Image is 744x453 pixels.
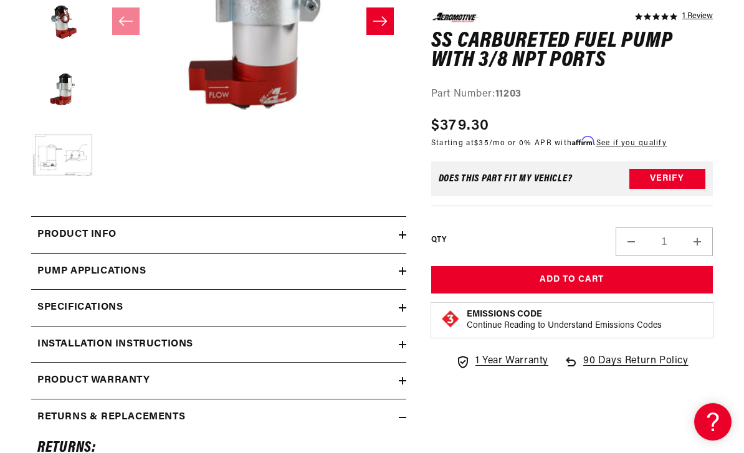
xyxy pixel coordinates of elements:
button: Verify [629,169,705,189]
span: 90 Days Return Policy [583,353,689,382]
summary: Pump Applications [31,254,406,290]
span: 1 Year Warranty [475,353,548,370]
p: Continue Reading to Understand Emissions Codes [467,320,662,331]
button: Emissions CodeContinue Reading to Understand Emissions Codes [467,309,662,331]
strong: 11203 [495,88,522,98]
h2: Installation Instructions [37,336,193,353]
strong: Emissions Code [467,310,542,319]
a: 90 Days Return Policy [563,353,689,382]
button: Slide right [366,7,394,35]
span: Affirm [572,136,594,146]
a: 1 Year Warranty [455,353,548,370]
span: $379.30 [431,115,490,137]
div: Does This part fit My vehicle? [439,174,573,184]
summary: Returns & replacements [31,399,406,436]
button: Slide left [112,7,140,35]
summary: Specifications [31,290,406,326]
summary: Installation Instructions [31,327,406,363]
div: Part Number: [431,86,713,102]
button: Load image 5 in gallery view [31,125,93,188]
button: Add to Cart [431,266,713,294]
h2: Pump Applications [37,264,146,280]
img: Emissions code [441,309,460,329]
h2: Product warranty [37,373,150,389]
h2: Product Info [37,227,116,243]
a: See if you qualify - Learn more about Affirm Financing (opens in modal) [596,140,667,147]
span: $35 [474,140,489,147]
button: Load image 4 in gallery view [31,57,93,119]
h2: Returns & replacements [37,409,185,426]
label: QTY [431,234,447,245]
h2: Specifications [37,300,123,316]
summary: Product warranty [31,363,406,399]
summary: Product Info [31,217,406,253]
a: 1 reviews [682,12,713,21]
h1: SS Carbureted Fuel Pump with 3/8 NPT Ports [431,31,713,70]
p: Starting at /mo or 0% APR with . [431,137,667,149]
